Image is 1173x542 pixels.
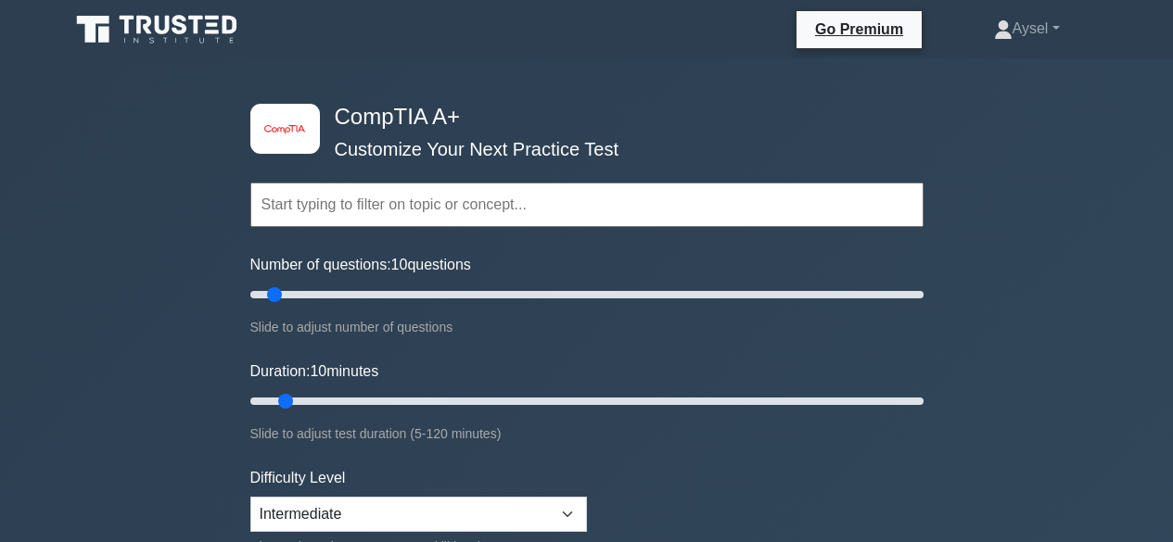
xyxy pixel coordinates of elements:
[250,360,379,383] label: Duration: minutes
[250,316,924,338] div: Slide to adjust number of questions
[250,183,924,227] input: Start typing to filter on topic or concept...
[804,18,914,41] a: Go Premium
[250,422,924,445] div: Slide to adjust test duration (5-120 minutes)
[310,363,326,379] span: 10
[250,254,471,276] label: Number of questions: questions
[250,467,346,489] label: Difficulty Level
[950,10,1104,47] a: Aysel
[391,257,408,272] span: 10
[327,104,833,131] h4: CompTIA A+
